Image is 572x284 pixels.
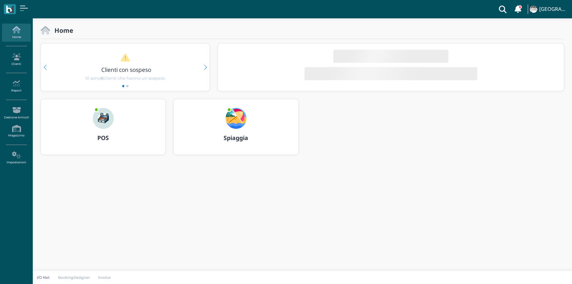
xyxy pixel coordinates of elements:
[529,1,568,17] a: ... [GEOGRAPHIC_DATA]
[224,134,248,142] b: Spiaggia
[55,67,198,73] h3: Clienti con sospeso
[2,77,30,95] a: Report
[2,51,30,69] a: Clienti
[41,44,209,91] div: 1 / 2
[97,134,109,142] b: POS
[173,99,298,163] a: ... Spiaggia
[44,65,47,70] div: Previous slide
[539,7,568,12] h4: [GEOGRAPHIC_DATA]
[6,6,13,13] img: logo
[41,99,166,163] a: ... POS
[85,75,165,81] span: Vi sono clienti che hanno un sospeso
[50,27,73,34] h2: Home
[2,104,30,122] a: Gestione Articoli
[93,108,114,129] img: ...
[226,108,247,129] img: ...
[2,24,30,42] a: Home
[530,6,537,13] img: ...
[53,53,197,81] a: Clienti con sospeso Vi sono6clienti che hanno un sospeso
[2,149,30,167] a: Impostazioni
[101,76,103,81] b: 6
[2,122,30,140] a: Magazzino
[525,264,566,278] iframe: Help widget launcher
[204,65,207,70] div: Next slide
